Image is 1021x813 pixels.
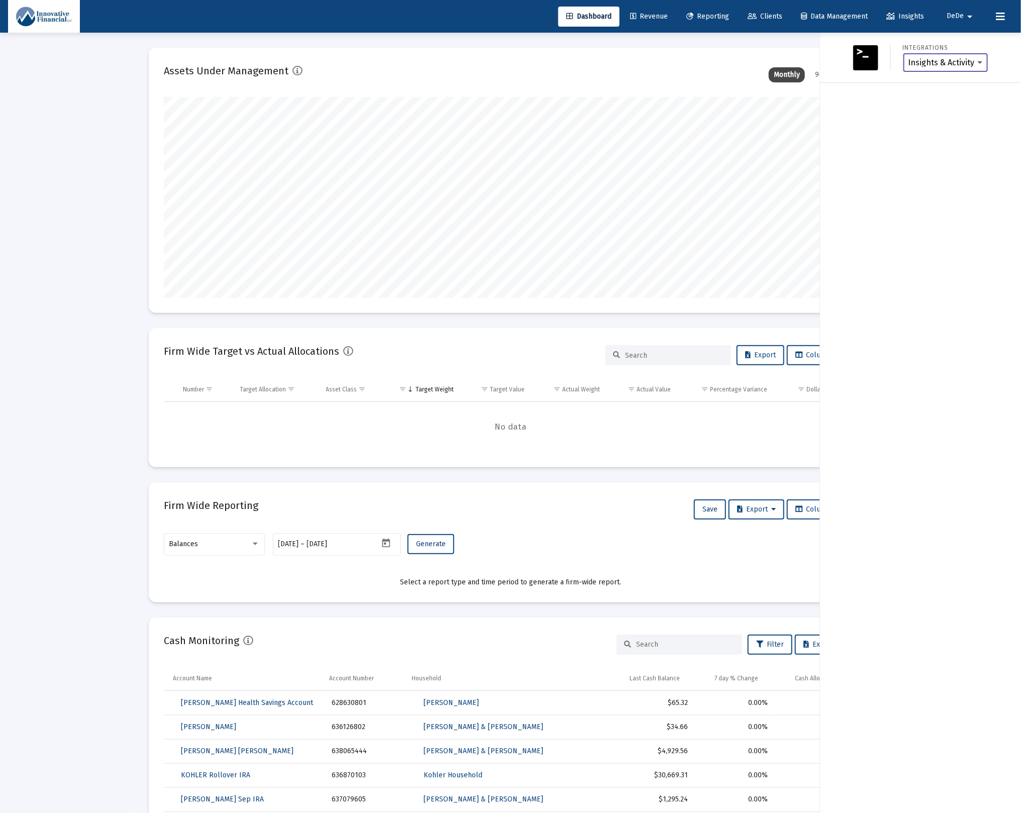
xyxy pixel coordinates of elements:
[16,7,72,27] img: Dashboard
[793,7,876,27] a: Data Management
[740,7,790,27] a: Clients
[947,12,964,21] span: DeDe
[678,7,737,27] a: Reporting
[801,12,868,21] span: Data Management
[630,12,668,21] span: Revenue
[964,7,976,27] mat-icon: arrow_drop_down
[935,6,988,26] button: DeDe
[686,12,729,21] span: Reporting
[886,12,924,21] span: Insights
[622,7,676,27] a: Revenue
[878,7,932,27] a: Insights
[558,7,620,27] a: Dashboard
[566,12,611,21] span: Dashboard
[748,12,782,21] span: Clients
